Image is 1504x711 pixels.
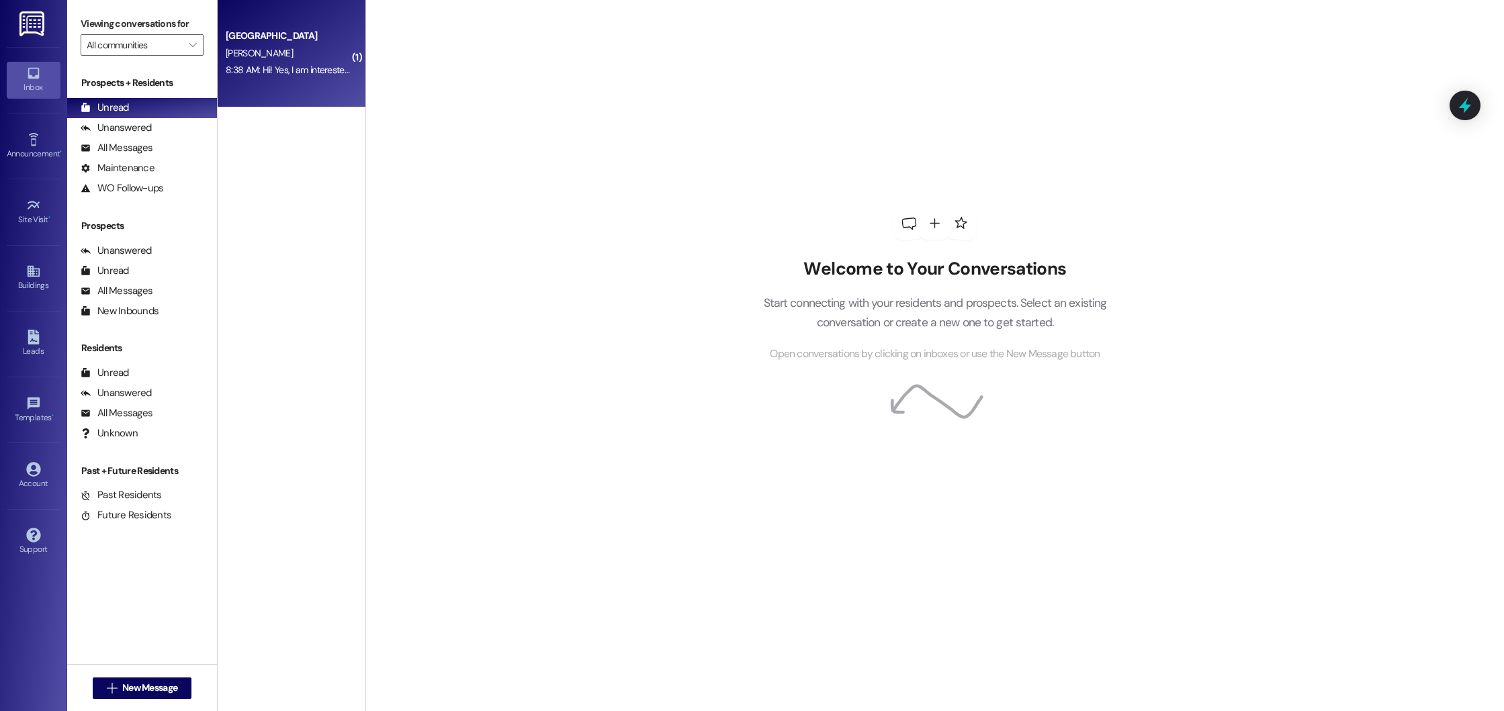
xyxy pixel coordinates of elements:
div: All Messages [81,141,152,155]
div: [GEOGRAPHIC_DATA] [226,29,350,43]
i:  [107,683,117,694]
div: All Messages [81,284,152,298]
div: Unread [81,366,129,380]
div: Past + Future Residents [67,464,217,478]
span: • [52,411,54,420]
div: Unanswered [81,244,152,258]
div: 8:38 AM: Hi! Yes, I am interested in a 1 bedroom apartment at [GEOGRAPHIC_DATA], ideally with a g... [226,64,1284,76]
div: Past Residents [81,488,162,502]
div: Residents [67,341,217,355]
div: Maintenance [81,161,154,175]
label: Viewing conversations for [81,13,204,34]
a: Support [7,524,60,560]
img: ResiDesk Logo [19,11,47,36]
div: WO Follow-ups [81,181,163,195]
a: Inbox [7,62,60,98]
div: Unknown [81,426,138,440]
a: Site Visit • [7,194,60,230]
a: Buildings [7,260,60,296]
div: Unread [81,101,129,115]
div: New Inbounds [81,304,159,318]
h2: Welcome to Your Conversations [743,258,1127,280]
a: Leads [7,326,60,362]
div: Unanswered [81,386,152,400]
span: New Message [122,681,177,695]
i:  [189,40,196,50]
span: [PERSON_NAME] [226,47,293,59]
span: Open conversations by clicking on inboxes or use the New Message button [770,346,1100,363]
div: Prospects [67,219,217,233]
div: Unread [81,264,129,278]
a: Account [7,458,60,494]
button: New Message [93,677,192,699]
input: All communities [87,34,182,56]
div: Unanswered [81,121,152,135]
div: All Messages [81,406,152,420]
span: • [60,147,62,156]
div: Prospects + Residents [67,76,217,90]
span: • [48,213,50,222]
a: Templates • [7,392,60,428]
div: Future Residents [81,508,171,522]
p: Start connecting with your residents and prospects. Select an existing conversation or create a n... [743,293,1127,332]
